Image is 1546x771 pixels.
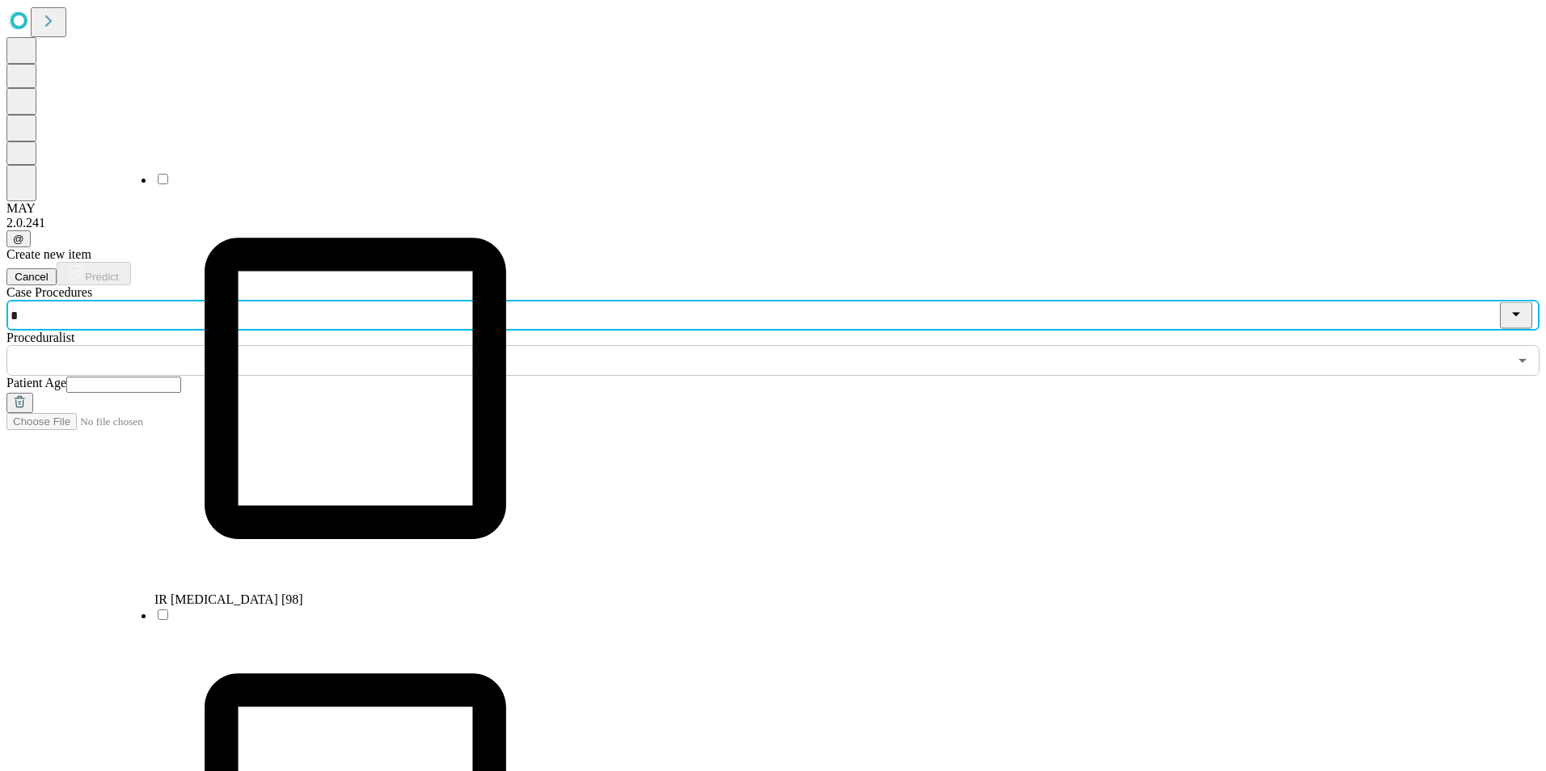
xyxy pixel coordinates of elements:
[6,201,1540,216] div: MAY
[6,247,91,261] span: Create new item
[1500,302,1532,329] button: Close
[6,216,1540,230] div: 2.0.241
[85,271,118,283] span: Predict
[13,233,24,245] span: @
[57,262,131,285] button: Predict
[6,331,74,344] span: Proceduralist
[1511,349,1534,372] button: Open
[6,230,31,247] button: @
[154,592,303,606] span: IR [MEDICAL_DATA] [98]
[6,376,66,390] span: Patient Age
[15,271,49,283] span: Cancel
[6,268,57,285] button: Cancel
[6,285,92,299] span: Scheduled Procedure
